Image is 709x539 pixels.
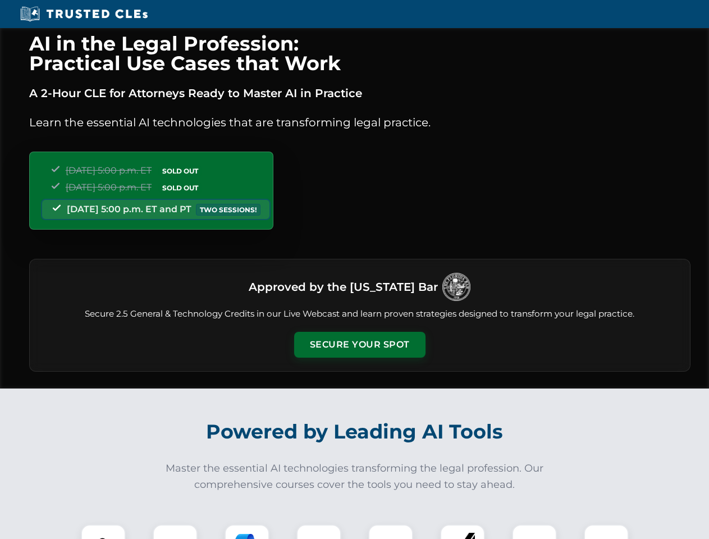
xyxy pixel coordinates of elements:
span: SOLD OUT [158,182,202,194]
img: Trusted CLEs [17,6,151,22]
h2: Powered by Leading AI Tools [44,412,666,451]
h1: AI in the Legal Profession: Practical Use Cases that Work [29,34,690,73]
span: [DATE] 5:00 p.m. ET [66,182,152,193]
p: Learn the essential AI technologies that are transforming legal practice. [29,113,690,131]
p: Master the essential AI technologies transforming the legal profession. Our comprehensive courses... [158,460,551,493]
img: Logo [442,273,470,301]
span: [DATE] 5:00 p.m. ET [66,165,152,176]
p: A 2-Hour CLE for Attorneys Ready to Master AI in Practice [29,84,690,102]
span: SOLD OUT [158,165,202,177]
p: Secure 2.5 General & Technology Credits in our Live Webcast and learn proven strategies designed ... [43,308,676,321]
button: Secure Your Spot [294,332,426,358]
h3: Approved by the [US_STATE] Bar [249,277,438,297]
